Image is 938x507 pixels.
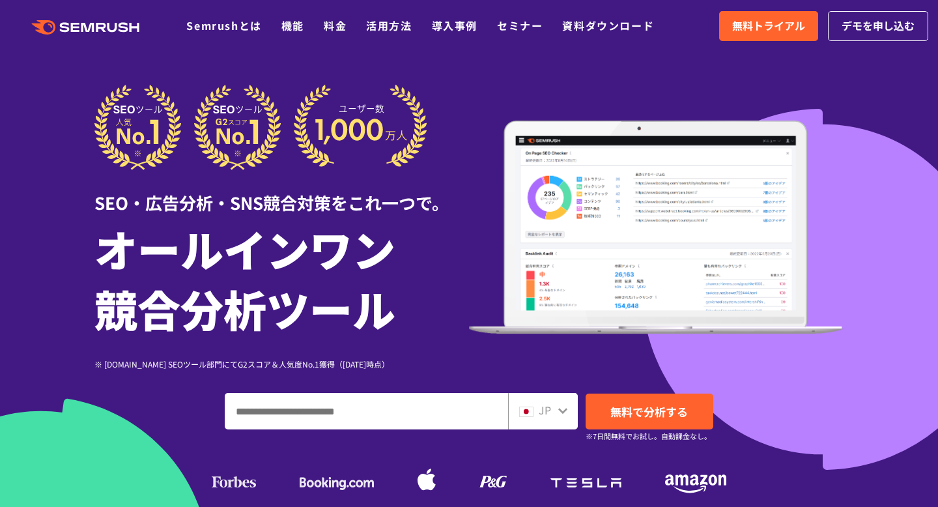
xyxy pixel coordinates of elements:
[432,18,477,33] a: 導入事例
[586,430,711,442] small: ※7日間無料でお試し。自動課金なし。
[539,402,551,418] span: JP
[562,18,654,33] a: 資料ダウンロード
[732,18,805,35] span: 無料トライアル
[719,11,818,41] a: 無料トライアル
[225,394,507,429] input: ドメイン、キーワードまたはURLを入力してください
[281,18,304,33] a: 機能
[828,11,928,41] a: デモを申し込む
[94,358,469,370] div: ※ [DOMAIN_NAME] SEOツール部門にてG2スコア＆人気度No.1獲得（[DATE]時点）
[497,18,543,33] a: セミナー
[586,394,713,429] a: 無料で分析する
[324,18,347,33] a: 料金
[186,18,261,33] a: Semrushとは
[366,18,412,33] a: 活用方法
[842,18,915,35] span: デモを申し込む
[610,403,688,420] span: 無料で分析する
[94,218,469,338] h1: オールインワン 競合分析ツール
[94,170,469,215] div: SEO・広告分析・SNS競合対策をこれ一つで。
